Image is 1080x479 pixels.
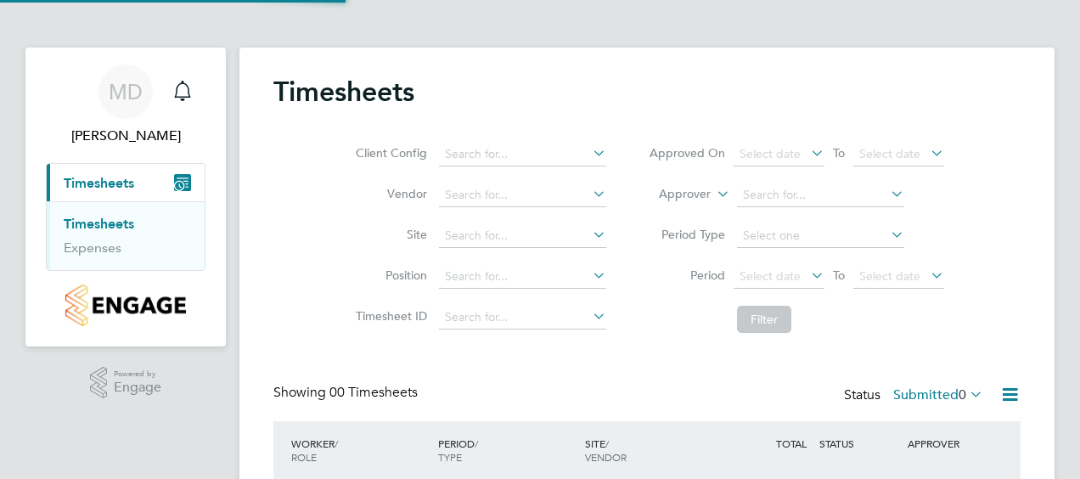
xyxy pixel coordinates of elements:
[893,386,983,403] label: Submitted
[114,380,161,395] span: Engage
[434,428,581,472] div: PERIOD
[439,265,606,289] input: Search for...
[351,308,427,324] label: Timesheet ID
[351,268,427,283] label: Position
[46,65,205,146] a: MD[PERSON_NAME]
[439,306,606,330] input: Search for...
[46,285,205,326] a: Go to home page
[649,268,725,283] label: Period
[828,142,850,164] span: To
[605,437,609,450] span: /
[959,386,966,403] span: 0
[273,75,414,109] h2: Timesheets
[737,306,791,333] button: Filter
[351,145,427,161] label: Client Config
[335,437,338,450] span: /
[903,428,992,459] div: APPROVER
[46,126,205,146] span: Matt Day
[634,186,711,203] label: Approver
[859,146,920,161] span: Select date
[439,183,606,207] input: Search for...
[329,384,418,401] span: 00 Timesheets
[47,201,205,270] div: Timesheets
[740,146,801,161] span: Select date
[776,437,807,450] span: TOTAL
[649,227,725,242] label: Period Type
[25,48,226,347] nav: Main navigation
[64,216,134,232] a: Timesheets
[581,428,728,472] div: SITE
[649,145,725,161] label: Approved On
[740,268,801,284] span: Select date
[351,227,427,242] label: Site
[737,224,904,248] input: Select one
[859,268,920,284] span: Select date
[287,428,434,472] div: WORKER
[351,186,427,201] label: Vendor
[114,367,161,381] span: Powered by
[475,437,478,450] span: /
[291,450,317,464] span: ROLE
[90,367,162,399] a: Powered byEngage
[273,384,421,402] div: Showing
[65,285,185,326] img: countryside-properties-logo-retina.png
[585,450,627,464] span: VENDOR
[64,175,134,191] span: Timesheets
[439,224,606,248] input: Search for...
[47,164,205,201] button: Timesheets
[815,428,903,459] div: STATUS
[828,264,850,286] span: To
[438,450,462,464] span: TYPE
[844,384,987,408] div: Status
[439,143,606,166] input: Search for...
[109,81,143,103] span: MD
[64,239,121,256] a: Expenses
[737,183,904,207] input: Search for...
